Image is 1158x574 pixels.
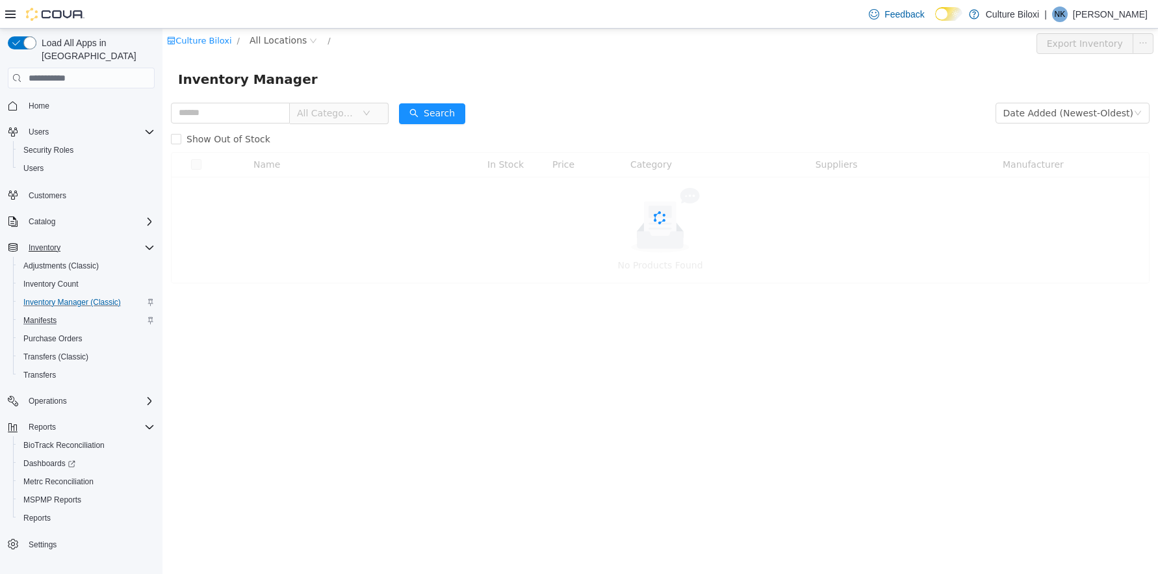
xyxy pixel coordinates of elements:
a: Adjustments (Classic) [18,258,104,274]
button: Inventory [23,240,66,255]
span: All Locations [87,5,144,19]
span: / [75,7,77,17]
span: BioTrack Reconciliation [23,440,105,450]
span: Dashboards [18,456,155,471]
span: Users [23,124,155,140]
button: Users [23,124,54,140]
button: Transfers (Classic) [13,348,160,366]
span: Inventory Manager [16,40,163,61]
span: Transfers (Classic) [18,349,155,365]
button: Inventory Count [13,275,160,293]
a: Users [18,161,49,176]
span: Customers [23,187,155,203]
a: Manifests [18,313,62,328]
span: Feedback [884,8,924,21]
span: Catalog [23,214,155,229]
span: MSPMP Reports [18,492,155,508]
i: icon: down [200,81,208,90]
span: Home [29,101,49,111]
button: Catalog [3,213,160,231]
input: Dark Mode [935,7,962,21]
div: Nathan King [1052,7,1068,22]
a: Feedback [864,1,929,27]
span: Transfers [23,370,56,380]
a: Purchase Orders [18,331,88,346]
span: Reports [29,422,56,432]
button: Operations [23,393,72,409]
button: Inventory Manager (Classic) [13,293,160,311]
span: Security Roles [23,145,73,155]
span: / [165,7,168,17]
a: Settings [23,537,62,553]
button: Customers [3,185,160,204]
span: Settings [29,540,57,550]
a: Inventory Count [18,276,84,292]
span: Transfers (Classic) [23,352,88,362]
a: Inventory Manager (Classic) [18,294,126,310]
span: Metrc Reconciliation [23,476,94,487]
a: Customers [23,188,71,203]
span: Security Roles [18,142,155,158]
img: Cova [26,8,84,21]
button: Manifests [13,311,160,330]
span: Inventory Manager (Classic) [23,297,121,307]
a: Dashboards [18,456,81,471]
a: Transfers (Classic) [18,349,94,365]
button: BioTrack Reconciliation [13,436,160,454]
p: | [1044,7,1047,22]
button: Transfers [13,366,160,384]
span: Manifests [23,315,57,326]
button: Home [3,96,160,115]
a: Transfers [18,367,61,383]
button: Adjustments (Classic) [13,257,160,275]
button: Reports [3,418,160,436]
span: Reports [23,513,51,523]
a: MSPMP Reports [18,492,86,508]
button: Export Inventory [874,5,971,25]
a: Metrc Reconciliation [18,474,99,489]
a: BioTrack Reconciliation [18,437,110,453]
span: Customers [29,190,66,201]
span: Catalog [29,216,55,227]
span: Transfers [18,367,155,383]
a: Security Roles [18,142,79,158]
span: Settings [23,536,155,553]
a: Home [23,98,55,114]
span: Adjustments (Classic) [23,261,99,271]
span: Purchase Orders [18,331,155,346]
button: Metrc Reconciliation [13,473,160,491]
span: Inventory [29,242,60,253]
p: Culture Biloxi [986,7,1039,22]
span: Inventory [23,240,155,255]
a: Reports [18,510,56,526]
span: Inventory Count [18,276,155,292]
span: Inventory Count [23,279,79,289]
span: All Categories [135,78,194,91]
span: Home [23,98,155,114]
button: icon: searchSearch [237,75,303,96]
span: Manifests [18,313,155,328]
span: Users [23,163,44,174]
a: icon: shopCulture Biloxi [5,7,69,17]
span: BioTrack Reconciliation [18,437,155,453]
span: Load All Apps in [GEOGRAPHIC_DATA] [36,36,155,62]
span: Operations [23,393,155,409]
span: Reports [18,510,155,526]
div: Date Added (Newest-Oldest) [841,75,971,94]
span: Users [18,161,155,176]
p: [PERSON_NAME] [1073,7,1148,22]
span: Adjustments (Classic) [18,258,155,274]
span: Purchase Orders [23,333,83,344]
button: Users [3,123,160,141]
button: Operations [3,392,160,410]
span: NK [1055,7,1066,22]
span: Metrc Reconciliation [18,474,155,489]
span: Dashboards [23,458,75,469]
span: Show Out of Stock [19,105,113,116]
button: Users [13,159,160,177]
span: MSPMP Reports [23,495,81,505]
button: Purchase Orders [13,330,160,348]
span: Inventory Manager (Classic) [18,294,155,310]
button: icon: ellipsis [970,5,991,25]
